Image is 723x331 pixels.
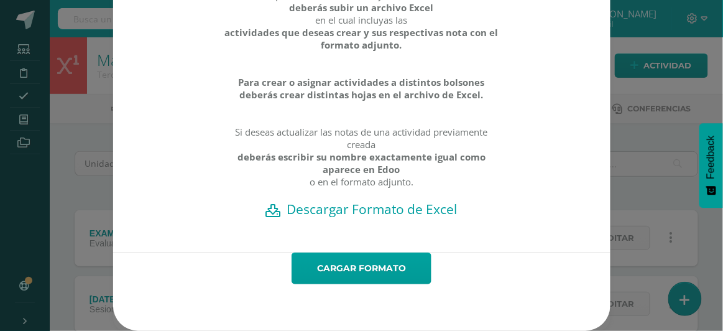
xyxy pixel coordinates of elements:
strong: deberás escribir su nombre exactamente igual como aparece en Edoo [224,151,499,175]
button: Feedback - Mostrar encuesta [699,123,723,208]
a: Cargar formato [292,253,431,284]
strong: Para crear o asignar actividades a distintos bolsones deberás crear distintas hojas en el archivo... [224,76,499,101]
strong: actividades que deseas crear y sus respectivas nota con el formato adjunto. [224,26,499,51]
strong: deberás subir un archivo Excel [290,1,434,14]
span: Feedback [706,136,717,179]
a: Descargar Formato de Excel [135,200,589,218]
